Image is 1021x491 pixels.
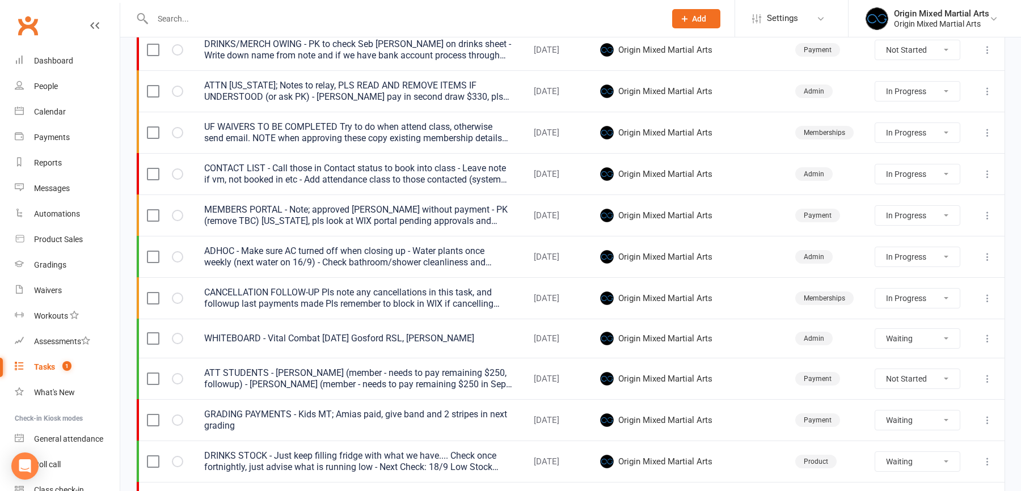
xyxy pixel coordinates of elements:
[600,126,614,139] img: Origin Mixed Martial Arts
[204,121,513,144] div: UF WAIVERS TO BE COMPLETED Try to do when attend class, otherwise send email. NOTE when approving...
[795,209,840,222] div: Payment
[34,107,66,116] div: Calendar
[204,367,513,390] div: ATT STUDENTS - [PERSON_NAME] (member - needs to pay remaining $250, followup) - [PERSON_NAME] (me...
[34,434,103,443] div: General attendance
[204,333,513,344] div: WHITEBOARD - Vital Combat [DATE] Gosford RSL, [PERSON_NAME]
[15,426,120,452] a: General attendance kiosk mode
[795,455,837,468] div: Product
[14,11,42,40] a: Clubworx
[15,125,120,150] a: Payments
[600,455,614,468] img: Origin Mixed Martial Arts
[34,158,62,167] div: Reports
[866,7,888,30] img: thumb_image1665119159.png
[149,11,657,27] input: Search...
[600,455,713,468] span: Origin Mixed Martial Arts
[600,372,614,386] img: Origin Mixed Martial Arts
[11,452,39,480] div: Open Intercom Messenger
[15,252,120,278] a: Gradings
[204,450,513,473] div: DRINKS STOCK - Just keep filling fridge with what we have.... Check once fortnightly, just advise...
[15,278,120,303] a: Waivers
[15,303,120,329] a: Workouts
[34,209,80,218] div: Automations
[600,291,713,305] span: Origin Mixed Martial Arts
[204,246,513,268] div: ADHOC - Make sure AC turned off when closing up - Water plants once weekly (next water on 16/9) -...
[692,14,706,23] span: Add
[15,227,120,252] a: Product Sales
[795,413,840,427] div: Payment
[15,176,120,201] a: Messages
[600,332,713,345] span: Origin Mixed Martial Arts
[15,48,120,74] a: Dashboard
[34,235,83,244] div: Product Sales
[534,374,580,384] div: [DATE]
[795,126,854,139] div: Memberships
[15,201,120,227] a: Automations
[672,9,720,28] button: Add
[600,209,713,222] span: Origin Mixed Martial Arts
[600,332,614,345] img: Origin Mixed Martial Arts
[600,291,614,305] img: Origin Mixed Martial Arts
[204,39,513,61] div: DRINKS/MERCH OWING - PK to check Seb [PERSON_NAME] on drinks sheet - Write down name from note an...
[15,380,120,405] a: What's New
[795,43,840,57] div: Payment
[600,413,614,427] img: Origin Mixed Martial Arts
[204,287,513,310] div: CANCELLATION FOLLOW-UP Pls note any cancellations in this task, and followup last payments made P...
[600,43,614,57] img: Origin Mixed Martial Arts
[34,82,58,91] div: People
[15,354,120,380] a: Tasks 1
[15,99,120,125] a: Calendar
[15,74,120,99] a: People
[34,460,61,469] div: Roll call
[795,84,833,98] div: Admin
[600,126,713,139] span: Origin Mixed Martial Arts
[34,133,70,142] div: Payments
[34,362,55,371] div: Tasks
[795,291,854,305] div: Memberships
[600,84,713,98] span: Origin Mixed Martial Arts
[34,184,70,193] div: Messages
[534,252,580,262] div: [DATE]
[767,6,798,31] span: Settings
[534,457,580,467] div: [DATE]
[534,294,580,303] div: [DATE]
[600,84,614,98] img: Origin Mixed Martial Arts
[894,9,989,19] div: Origin Mixed Martial Arts
[600,413,713,427] span: Origin Mixed Martial Arts
[34,388,75,397] div: What's New
[34,311,68,320] div: Workouts
[204,80,513,103] div: ATTN [US_STATE]; Notes to relay, PLS READ AND REMOVE ITEMS IF UNDERSTOOD (or ask PK) - [PERSON_NA...
[534,45,580,55] div: [DATE]
[795,332,833,345] div: Admin
[600,250,614,264] img: Origin Mixed Martial Arts
[34,337,90,346] div: Assessments
[34,260,66,269] div: Gradings
[15,329,120,354] a: Assessments
[204,163,513,185] div: CONTACT LIST - Call those in Contact status to book into class - Leave note if vm, not booked in ...
[204,409,513,431] div: GRADING PAYMENTS - Kids MT; Amias paid, give band and 2 stripes in next grading
[204,204,513,227] div: MEMBERS PORTAL - Note; approved [PERSON_NAME] without payment - PK (remove TBC) [US_STATE], pls l...
[795,372,840,386] div: Payment
[534,170,580,179] div: [DATE]
[600,43,713,57] span: Origin Mixed Martial Arts
[62,361,71,371] span: 1
[34,286,62,295] div: Waivers
[15,452,120,477] a: Roll call
[534,416,580,425] div: [DATE]
[600,167,614,181] img: Origin Mixed Martial Arts
[534,87,580,96] div: [DATE]
[600,167,713,181] span: Origin Mixed Martial Arts
[795,250,833,264] div: Admin
[894,19,989,29] div: Origin Mixed Martial Arts
[534,128,580,138] div: [DATE]
[534,211,580,221] div: [DATE]
[600,250,713,264] span: Origin Mixed Martial Arts
[600,372,713,386] span: Origin Mixed Martial Arts
[795,167,833,181] div: Admin
[15,150,120,176] a: Reports
[34,56,73,65] div: Dashboard
[534,334,580,344] div: [DATE]
[600,209,614,222] img: Origin Mixed Martial Arts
